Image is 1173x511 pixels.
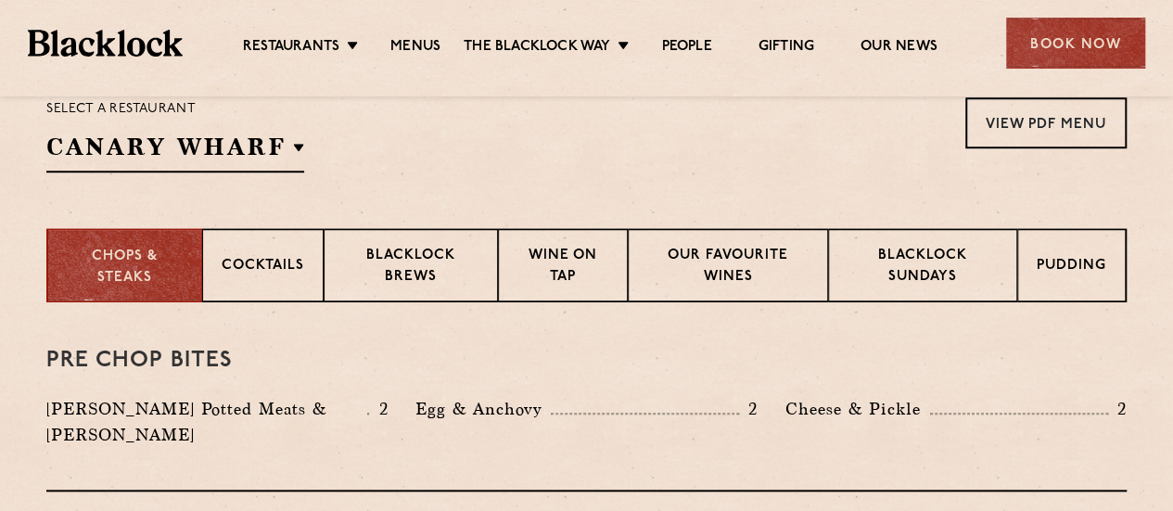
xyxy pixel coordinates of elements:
a: Menus [390,38,440,58]
p: Blacklock Sundays [848,246,998,289]
p: Chops & Steaks [67,247,183,288]
h2: Canary Wharf [46,131,304,172]
p: Pudding [1037,256,1106,279]
a: Our News [861,38,937,58]
a: People [661,38,711,58]
a: Restaurants [243,38,339,58]
h3: Pre Chop Bites [46,349,1127,373]
p: Our favourite wines [647,246,808,289]
p: 2 [369,397,388,421]
a: Gifting [759,38,814,58]
p: Cocktails [222,256,304,279]
p: Select a restaurant [46,97,304,121]
p: Blacklock Brews [343,246,478,289]
a: The Blacklock Way [464,38,610,58]
div: Book Now [1006,18,1145,69]
p: Egg & Anchovy [415,396,551,422]
p: Cheese & Pickle [785,396,930,422]
p: 2 [1108,397,1127,421]
p: Wine on Tap [517,246,608,289]
p: 2 [739,397,758,421]
a: View PDF Menu [965,97,1127,148]
p: [PERSON_NAME] Potted Meats & [PERSON_NAME] [46,396,367,448]
img: BL_Textured_Logo-footer-cropped.svg [28,30,183,56]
